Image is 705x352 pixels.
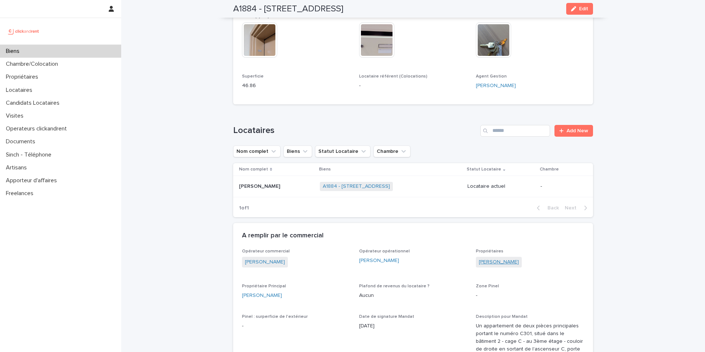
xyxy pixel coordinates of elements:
p: Chambre [540,165,559,173]
span: Locataire référent (Colocations) [359,74,427,79]
h2: A remplir par le commercial [242,232,323,240]
p: Visites [3,112,29,119]
p: - [476,292,584,299]
button: Next [562,205,593,211]
button: Nom complet [233,146,281,157]
span: Superficie [242,74,264,79]
a: [PERSON_NAME] [245,258,285,266]
span: Next [565,205,581,211]
span: Propriétaires [476,249,503,254]
span: Opérateur commercial [242,249,290,254]
p: [PERSON_NAME] [239,182,282,190]
p: Freelances [3,190,39,197]
tr: [PERSON_NAME][PERSON_NAME] A1884 - [STREET_ADDRESS] Locataire actuel- [233,176,593,197]
h2: A1884 - [STREET_ADDRESS] [233,4,343,14]
a: [PERSON_NAME] [479,258,519,266]
p: - [242,322,350,330]
p: Statut Locataire [467,165,501,173]
p: Propriétaires [3,73,44,80]
p: - [540,183,581,190]
span: Opérateur opérationnel [359,249,410,254]
span: Pinel : surperficie de l'extérieur [242,315,308,319]
button: Edit [566,3,593,15]
p: [DATE] [359,322,467,330]
p: Operateurs clickandrent [3,125,73,132]
a: [PERSON_NAME] [242,292,282,299]
a: [PERSON_NAME] [476,82,516,90]
span: Agent Gestion [476,74,507,79]
img: UCB0brd3T0yccxBKYDjQ [6,24,41,39]
p: Apporteur d'affaires [3,177,63,184]
p: Documents [3,138,41,145]
a: [PERSON_NAME] [359,257,399,265]
span: Date de signature Mandat [359,315,414,319]
p: Biens [3,48,25,55]
p: - [359,82,467,90]
button: Biens [283,146,312,157]
p: Candidats Locataires [3,100,65,107]
span: Add New [567,128,588,133]
button: Statut Locataire [315,146,370,157]
a: Add New [554,125,593,137]
p: Nom complet [239,165,268,173]
p: Aucun [359,292,467,299]
span: Back [543,205,559,211]
span: Plafond de revenus du locataire ? [359,284,430,288]
input: Search [480,125,550,137]
p: 46.86 [242,82,350,90]
span: Propriétaire Principal [242,284,286,288]
p: Locataires [3,87,38,94]
p: Locataire actuel [467,183,535,190]
button: Back [531,205,562,211]
a: A1884 - [STREET_ADDRESS] [323,183,390,190]
p: Artisans [3,164,33,171]
p: Chambre/Colocation [3,61,64,68]
p: Biens [319,165,331,173]
h1: Locataires [233,125,477,136]
span: Edit [579,6,588,11]
p: Sinch - Téléphone [3,151,57,158]
p: 1 of 1 [233,199,255,217]
span: Description pour Mandat [476,315,528,319]
button: Chambre [373,146,411,157]
span: Zone Pinel [476,284,499,288]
